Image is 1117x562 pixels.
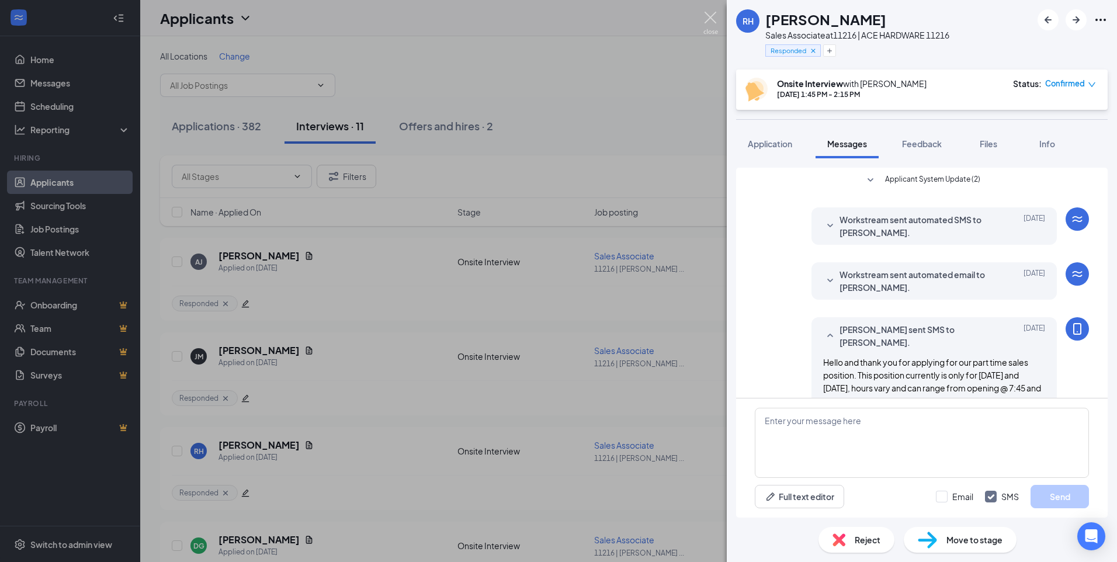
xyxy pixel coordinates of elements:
span: Feedback [902,138,942,149]
span: Workstream sent automated email to [PERSON_NAME]. [840,268,993,294]
svg: Cross [809,47,817,55]
svg: WorkstreamLogo [1070,267,1084,281]
h1: [PERSON_NAME] [765,9,886,29]
span: Applicant System Update (2) [885,174,980,188]
svg: Pen [765,491,776,502]
svg: SmallChevronDown [863,174,877,188]
span: Workstream sent automated SMS to [PERSON_NAME]. [840,213,993,239]
svg: WorkstreamLogo [1070,212,1084,226]
button: Plus [823,44,836,57]
span: Move to stage [946,533,1002,546]
button: SmallChevronDownApplicant System Update (2) [863,174,980,188]
span: [DATE] [1024,323,1045,349]
svg: SmallChevronDown [823,219,837,233]
span: Application [748,138,792,149]
button: ArrowRight [1066,9,1087,30]
span: Files [980,138,997,149]
div: Open Intercom Messenger [1077,522,1105,550]
svg: MobileSms [1070,322,1084,336]
div: [DATE] 1:45 PM - 2:15 PM [777,89,927,99]
button: Send [1031,485,1089,508]
span: down [1088,81,1096,89]
div: Sales Associate at 11216 | ACE HARDWARE 11216 [765,29,949,41]
div: with [PERSON_NAME] [777,78,927,89]
div: Status : [1013,78,1042,89]
span: Reject [855,533,880,546]
svg: SmallChevronUp [823,329,837,343]
span: Responded [771,46,806,55]
span: [DATE] [1024,213,1045,239]
b: Onsite Interview [777,78,843,89]
div: RH [743,15,754,27]
span: [PERSON_NAME] sent SMS to [PERSON_NAME]. [840,323,993,349]
span: Messages [827,138,867,149]
span: Hello and thank you for applying for our part time sales position. This position currently is onl... [823,357,1044,457]
svg: ArrowRight [1069,13,1083,27]
button: Full text editorPen [755,485,844,508]
span: Info [1039,138,1055,149]
svg: Plus [826,47,833,54]
svg: SmallChevronDown [823,274,837,288]
button: ArrowLeftNew [1038,9,1059,30]
span: [DATE] [1024,268,1045,294]
span: Confirmed [1045,78,1085,89]
svg: ArrowLeftNew [1041,13,1055,27]
svg: Ellipses [1094,13,1108,27]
